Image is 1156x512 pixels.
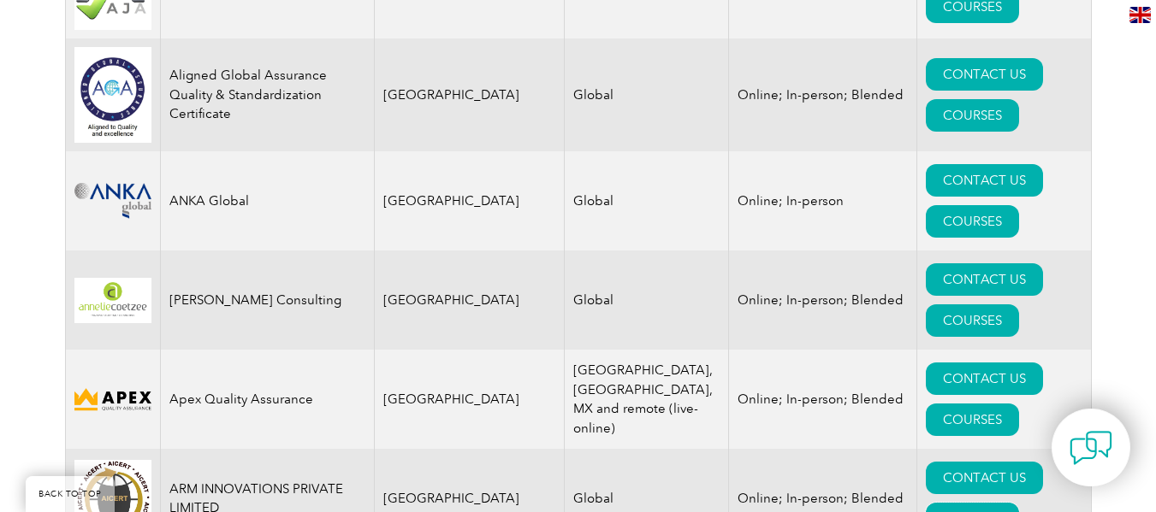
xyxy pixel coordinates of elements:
a: BACK TO TOP [26,476,115,512]
td: Online; In-person; Blended [729,38,917,151]
td: [GEOGRAPHIC_DATA] [374,151,565,250]
img: 4c453107-f848-ef11-a316-002248944286-logo.png [74,278,151,323]
td: Aligned Global Assurance Quality & Standardization Certificate [160,38,374,151]
a: CONTACT US [926,58,1043,91]
td: Apex Quality Assurance [160,350,374,449]
img: 049e7a12-d1a0-ee11-be37-00224893a058-logo.jpg [74,47,151,143]
td: ANKA Global [160,151,374,250]
td: Online; In-person; Blended [729,350,917,449]
a: COURSES [926,403,1019,436]
a: CONTACT US [926,164,1043,197]
td: Global [565,151,729,250]
td: Online; In-person [729,151,917,250]
td: [GEOGRAPHIC_DATA] [374,38,565,151]
a: COURSES [926,205,1019,238]
td: [GEOGRAPHIC_DATA] [374,250,565,350]
img: c09c33f4-f3a0-ea11-a812-000d3ae11abd-logo.png [74,183,151,219]
img: en [1129,7,1151,23]
td: Global [565,250,729,350]
a: COURSES [926,304,1019,337]
td: Online; In-person; Blended [729,250,917,350]
a: CONTACT US [926,462,1043,494]
a: CONTACT US [926,263,1043,296]
td: [GEOGRAPHIC_DATA] [374,350,565,449]
img: contact-chat.png [1070,427,1112,469]
td: Global [565,38,729,151]
img: cdfe6d45-392f-f011-8c4d-000d3ad1ee32-logo.png [74,385,151,414]
a: COURSES [926,99,1019,132]
td: [GEOGRAPHIC_DATA], [GEOGRAPHIC_DATA], MX and remote (live-online) [565,350,729,449]
td: [PERSON_NAME] Consulting [160,250,374,350]
a: CONTACT US [926,362,1043,395]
